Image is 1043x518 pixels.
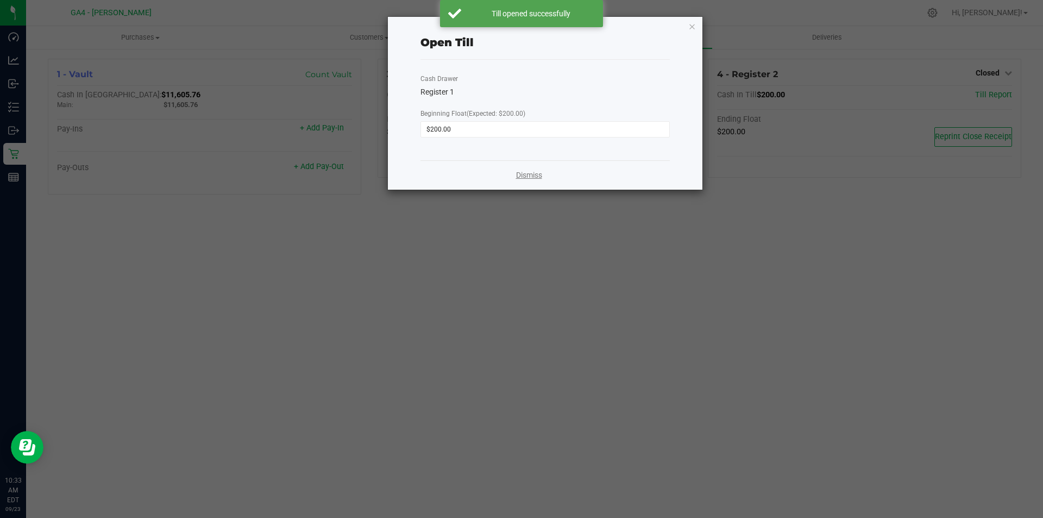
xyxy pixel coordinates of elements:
iframe: Resource center [11,431,43,464]
span: Beginning Float [420,110,525,117]
a: Dismiss [516,170,542,181]
div: Register 1 [420,86,670,98]
label: Cash Drawer [420,74,458,84]
div: Open Till [420,34,474,51]
span: (Expected: $200.00) [467,110,525,117]
div: Till opened successfully [467,8,595,19]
